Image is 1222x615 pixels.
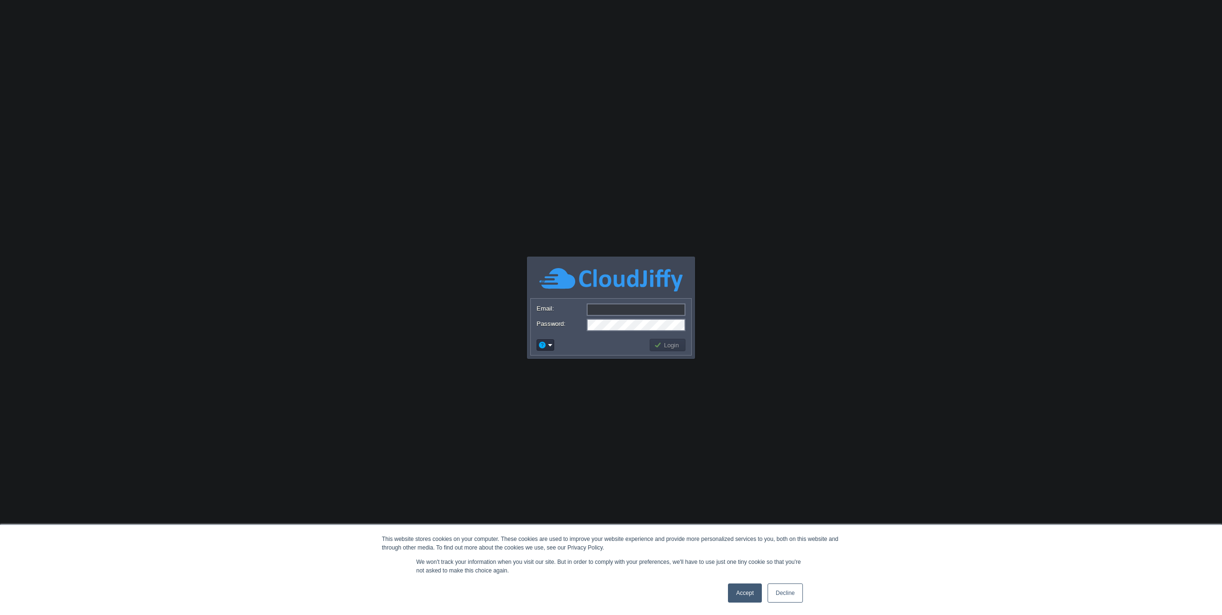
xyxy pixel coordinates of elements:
p: We won't track your information when you visit our site. But in order to comply with your prefere... [416,558,806,575]
label: Password: [537,319,586,329]
button: Login [654,341,682,349]
label: Email: [537,303,586,313]
a: Decline [768,583,803,603]
img: CloudJiffy [539,267,683,293]
a: Accept [728,583,762,603]
div: This website stores cookies on your computer. These cookies are used to improve your website expe... [382,535,840,552]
